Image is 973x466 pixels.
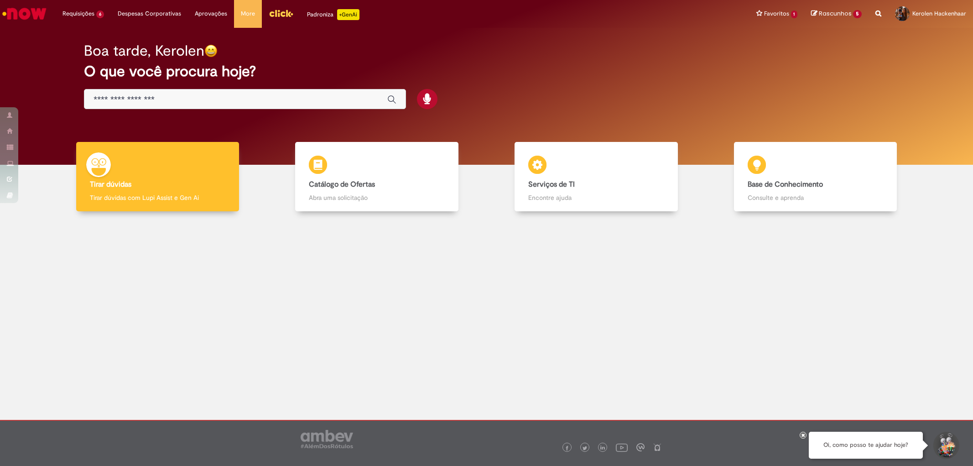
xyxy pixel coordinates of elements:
[636,443,645,451] img: logo_footer_workplace.png
[309,180,375,189] b: Catálogo de Ofertas
[748,180,823,189] b: Base de Conhecimento
[48,142,267,212] a: Tirar dúvidas Tirar dúvidas com Lupi Assist e Gen Ai
[337,9,359,20] p: +GenAi
[301,430,353,448] img: logo_footer_ambev_rotulo_gray.png
[1,5,48,23] img: ServiceNow
[764,9,789,18] span: Favoritos
[600,445,605,451] img: logo_footer_linkedin.png
[84,43,204,59] h2: Boa tarde, Kerolen
[62,9,94,18] span: Requisições
[853,10,862,18] span: 5
[84,63,889,79] h2: O que você procura hoje?
[118,9,181,18] span: Despesas Corporativas
[912,10,966,17] span: Kerolen Hackenhaar
[528,193,664,202] p: Encontre ajuda
[307,9,359,20] div: Padroniza
[309,193,444,202] p: Abra uma solicitação
[267,142,487,212] a: Catálogo de Ofertas Abra uma solicitação
[204,44,218,58] img: happy-face.png
[241,9,255,18] span: More
[748,193,883,202] p: Consulte e aprenda
[653,443,661,451] img: logo_footer_naosei.png
[90,180,131,189] b: Tirar dúvidas
[528,180,575,189] b: Serviços de TI
[932,432,959,459] button: Iniciar Conversa de Suporte
[809,432,923,459] div: Oi, como posso te ajudar hoje?
[96,10,104,18] span: 6
[565,446,569,450] img: logo_footer_facebook.png
[706,142,925,212] a: Base de Conhecimento Consulte e aprenda
[616,441,628,453] img: logo_footer_youtube.png
[195,9,227,18] span: Aprovações
[811,10,862,18] a: Rascunhos
[791,10,798,18] span: 1
[583,446,587,450] img: logo_footer_twitter.png
[819,9,852,18] span: Rascunhos
[269,6,293,20] img: click_logo_yellow_360x200.png
[487,142,706,212] a: Serviços de TI Encontre ajuda
[90,193,225,202] p: Tirar dúvidas com Lupi Assist e Gen Ai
